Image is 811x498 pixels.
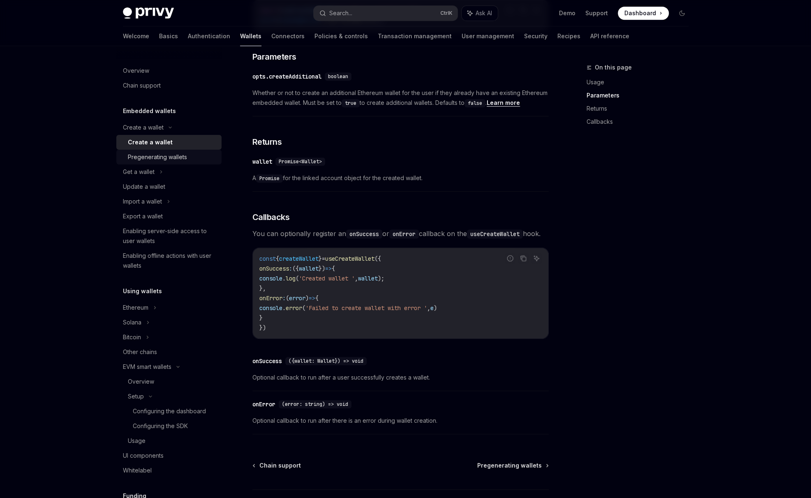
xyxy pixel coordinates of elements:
[476,9,492,17] span: Ask AI
[319,265,325,272] span: })
[123,251,217,271] div: Enabling offline actions with user wallets
[296,275,299,282] span: (
[314,26,368,46] a: Policies & controls
[305,294,309,302] span: )
[252,400,275,408] div: onError
[332,265,335,272] span: {
[279,158,322,165] span: Promise<Wallet>
[252,416,549,426] span: Optional callback to run after there is an error during wallet creation.
[328,73,348,80] span: boolean
[477,461,548,470] a: Pregenerating wallets
[279,255,319,262] span: createWallet
[159,26,178,46] a: Basics
[252,228,549,239] span: You can optionally register an or callback on the hook.
[123,211,163,221] div: Export a wallet
[123,347,157,357] div: Other chains
[286,294,289,302] span: (
[116,78,222,93] a: Chain support
[252,173,549,183] span: A for the linked account object for the created wallet.
[252,373,549,382] span: Optional callback to run after a user successfully creates a wallet.
[346,229,382,239] code: onSuccess
[462,26,514,46] a: User management
[128,152,187,162] div: Pregenerating wallets
[587,102,695,115] a: Returns
[467,229,523,239] code: useCreateWallet
[282,275,286,282] span: .
[252,357,282,365] div: onSuccess
[299,275,355,282] span: 'Created wallet '
[675,7,689,20] button: Toggle dark mode
[325,265,332,272] span: =>
[259,294,282,302] span: onError
[595,63,632,72] span: On this page
[282,294,286,302] span: :
[259,285,266,292] span: },
[524,26,548,46] a: Security
[505,253,515,264] button: Report incorrect code
[427,304,430,312] span: ,
[309,294,315,302] span: =>
[299,265,319,272] span: wallet
[123,197,162,206] div: Import a wallet
[123,466,152,475] div: Whitelabel
[587,89,695,102] a: Parameters
[282,304,286,312] span: .
[133,421,188,431] div: Configuring the SDK
[259,304,282,312] span: console
[355,275,358,282] span: ,
[116,248,222,273] a: Enabling offline actions with user wallets
[128,377,154,387] div: Overview
[477,461,542,470] span: Pregenerating wallets
[358,275,378,282] span: wallet
[240,26,261,46] a: Wallets
[464,99,485,107] code: false
[123,81,161,90] div: Chain support
[116,463,222,478] a: Whitelabel
[314,6,457,21] button: Search...CtrlK
[116,433,222,448] a: Usage
[624,9,656,17] span: Dashboard
[123,303,148,313] div: Ethereum
[116,150,222,164] a: Pregenerating wallets
[374,255,381,262] span: ({
[276,255,279,262] span: {
[128,436,146,446] div: Usage
[587,115,695,128] a: Callbacks
[123,226,217,246] div: Enabling server-side access to user wallets
[116,179,222,194] a: Update a wallet
[378,26,452,46] a: Transaction management
[133,406,206,416] div: Configuring the dashboard
[123,123,164,132] div: Create a wallet
[322,255,325,262] span: =
[462,6,498,21] button: Ask AI
[325,255,374,262] span: useCreateWallet
[305,304,427,312] span: 'Failed to create wallet with error '
[123,451,164,461] div: UI components
[116,419,222,433] a: Configuring the SDK
[618,7,669,20] a: Dashboard
[518,253,529,264] button: Copy the contents from the code block
[289,358,363,364] span: ({wallet: Wallet}) => void
[116,209,222,224] a: Export a wallet
[252,51,296,63] span: Parameters
[252,136,282,148] span: Returns
[559,9,575,17] a: Demo
[188,26,230,46] a: Authentication
[123,317,141,327] div: Solana
[286,304,302,312] span: error
[259,255,276,262] span: const
[253,461,301,470] a: Chain support
[252,88,549,108] span: Whether or not to create an additional Ethereum wallet for the user if they already have an exist...
[259,324,266,331] span: })
[252,72,321,81] div: opts.createAdditional
[116,63,222,78] a: Overview
[329,8,352,18] div: Search...
[557,26,580,46] a: Recipes
[116,224,222,248] a: Enabling server-side access to user wallets
[389,229,419,239] code: onError
[587,76,695,89] a: Usage
[128,391,144,401] div: Setup
[259,461,301,470] span: Chain support
[123,182,165,192] div: Update a wallet
[434,304,437,312] span: )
